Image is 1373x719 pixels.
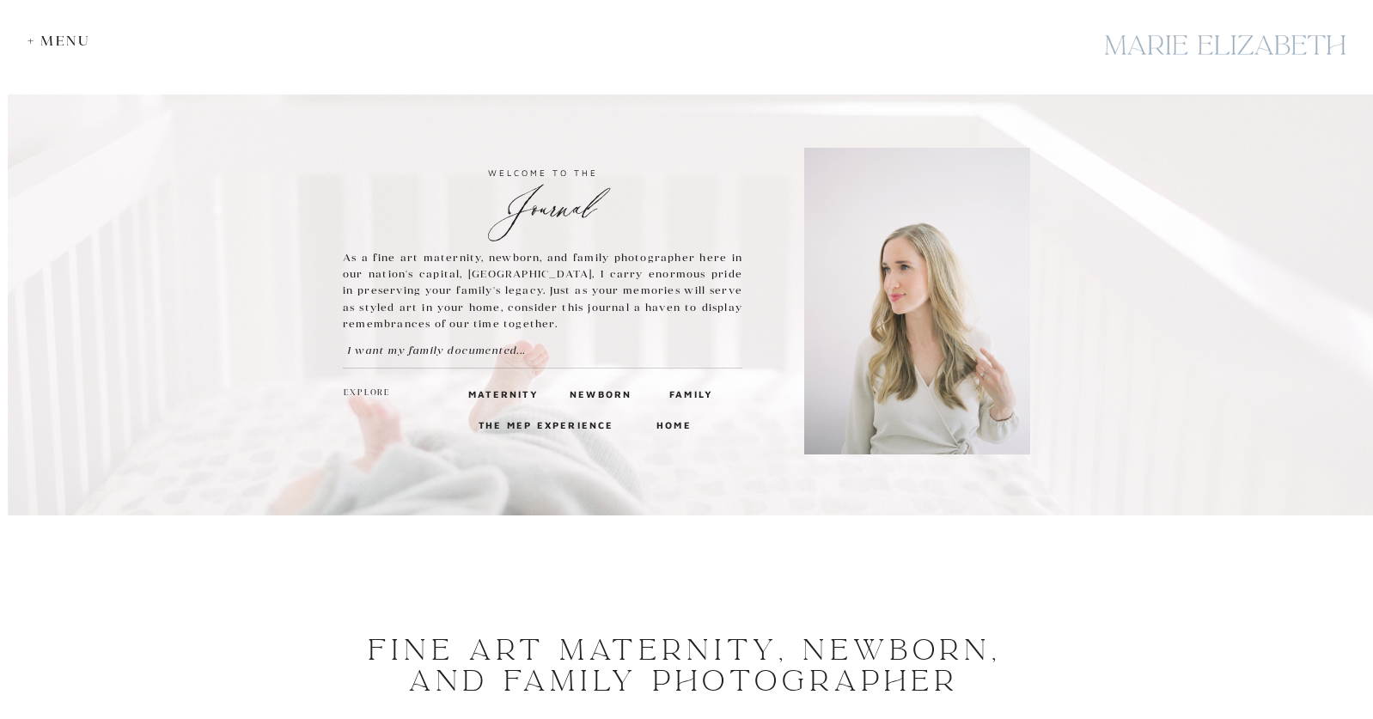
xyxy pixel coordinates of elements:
div: + Menu [27,33,99,49]
a: Family [669,386,711,401]
a: The MEP Experience [479,417,618,432]
p: As a fine art maternity, newborn, and family photographer here in our nation's capital, [GEOGRAPH... [343,249,742,332]
h2: Journal [343,184,742,214]
h2: explore [344,386,392,401]
a: I want my family documented... [347,342,563,358]
a: home [656,417,688,432]
h3: welcome to the [343,165,742,180]
a: Newborn [570,386,627,401]
a: maternity [468,386,528,401]
h1: Fine Art Maternity, Newborn, and Family Photographer [360,635,1009,697]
